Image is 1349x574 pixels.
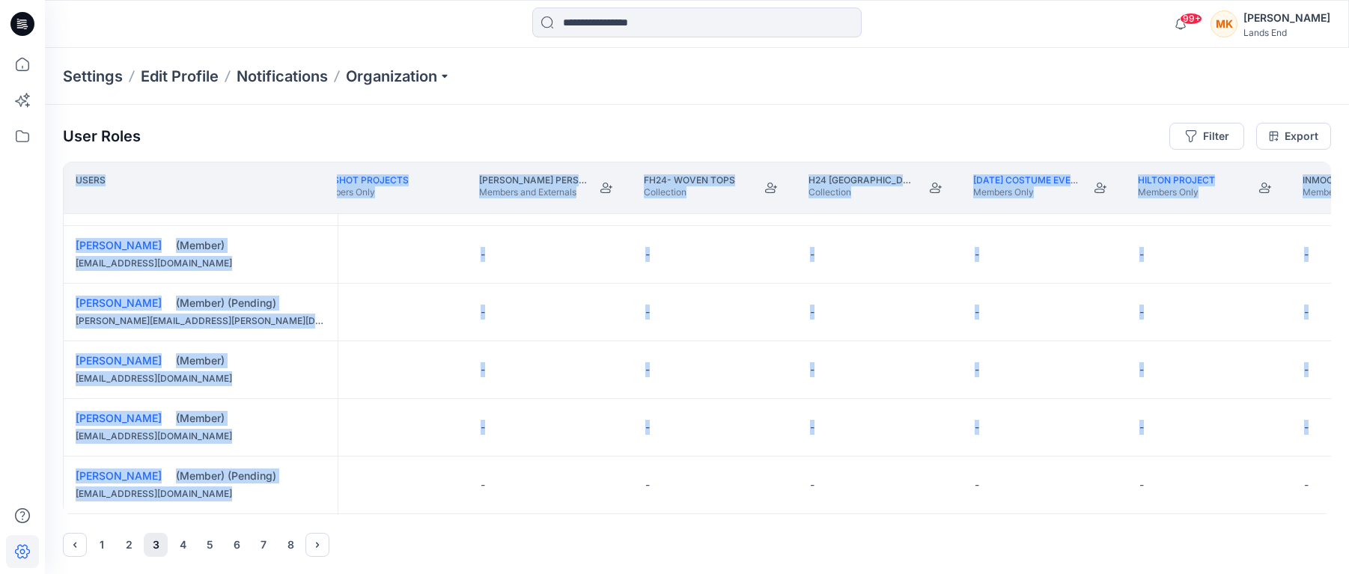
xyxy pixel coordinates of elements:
[975,305,979,320] p: -
[1139,247,1144,262] p: -
[810,247,814,262] p: -
[76,354,162,367] a: [PERSON_NAME]
[809,186,916,198] p: Collection
[1304,305,1309,320] p: -
[645,362,650,377] p: -
[1256,123,1331,150] a: Export
[1252,174,1279,201] button: Become Moderator
[63,533,87,557] button: Previous
[975,420,979,435] p: -
[644,174,735,186] p: FH24- Woven tops
[810,305,814,320] p: -
[1087,174,1114,201] button: Become Moderator
[481,247,485,262] p: -
[76,239,162,251] a: [PERSON_NAME]
[593,174,620,201] button: Join
[975,247,979,262] p: -
[237,66,328,87] a: Notifications
[810,477,814,492] p: -
[1211,10,1237,37] div: MK
[481,305,485,320] p: -
[1138,186,1215,198] p: Members Only
[76,412,162,424] a: [PERSON_NAME]
[758,174,785,201] button: Join
[176,468,326,483] div: (Member) (Pending)
[1243,27,1330,38] div: Lands End
[117,533,141,557] button: 2
[1304,362,1309,377] p: -
[198,533,222,557] button: 5
[975,362,979,377] p: -
[176,353,326,368] div: (Member)
[645,247,650,262] p: -
[1169,123,1244,150] button: Filter
[645,420,650,435] p: -
[76,429,326,444] div: [EMAIL_ADDRESS][DOMAIN_NAME]
[1139,362,1144,377] p: -
[810,362,814,377] p: -
[176,238,326,253] div: (Member)
[479,186,587,198] p: Members and Externals
[76,486,326,501] div: [EMAIL_ADDRESS][DOMAIN_NAME]
[922,174,949,201] button: Join
[481,362,485,377] p: -
[171,533,195,557] button: 4
[305,533,329,557] button: Next
[278,533,302,557] button: 8
[479,174,587,186] p: [PERSON_NAME] Personal Zone
[225,533,249,557] button: 6
[76,314,326,329] div: [PERSON_NAME][EMAIL_ADDRESS][PERSON_NAME][DOMAIN_NAME]
[810,420,814,435] p: -
[481,420,485,435] p: -
[76,469,162,482] a: [PERSON_NAME]
[645,305,650,320] p: -
[314,174,409,186] a: EcoShot Projects
[90,533,114,557] button: 1
[176,411,326,426] div: (Member)
[1138,174,1215,186] a: Hilton Project
[975,477,979,492] p: -
[1304,247,1309,262] p: -
[481,477,485,492] p: -
[809,174,916,186] p: H24 [GEOGRAPHIC_DATA]
[1139,420,1144,435] p: -
[1304,420,1309,435] p: -
[1180,13,1202,25] span: 99+
[63,127,141,145] p: User Roles
[176,296,326,311] div: (Member) (Pending)
[645,477,650,492] p: -
[76,256,326,271] div: [EMAIL_ADDRESS][DOMAIN_NAME]
[973,186,1081,198] p: Members Only
[1139,477,1144,492] p: -
[973,174,1083,186] a: [DATE] Costume Event
[644,186,735,198] p: Collection
[76,371,326,386] div: [EMAIL_ADDRESS][DOMAIN_NAME]
[63,66,123,87] p: Settings
[314,186,409,198] p: Members Only
[1243,9,1330,27] div: [PERSON_NAME]
[76,296,162,309] a: [PERSON_NAME]
[1304,477,1309,492] p: -
[252,533,275,557] button: 7
[1139,305,1144,320] p: -
[141,66,219,87] a: Edit Profile
[76,174,106,201] p: Users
